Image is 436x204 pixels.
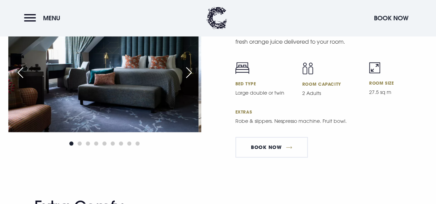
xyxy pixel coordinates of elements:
[8,6,199,132] img: Luxury-Loft-room-2025.jpg
[235,89,294,97] p: Large double or twin
[235,81,294,86] h6: Bed Type
[86,141,90,146] span: Go to slide 3
[369,62,380,73] img: Room size icon
[69,141,73,146] span: Go to slide 1
[235,137,308,158] a: Book Now
[43,14,60,22] span: Menu
[135,141,140,146] span: Go to slide 9
[235,62,249,74] img: Bed icon
[235,109,428,115] h6: Extras
[206,7,227,29] img: Clandeboye Lodge
[12,65,29,80] div: Previous slide
[302,89,361,97] p: 2 Adults
[199,6,389,132] img: Hotel in Bangor Northern Ireland
[78,141,82,146] span: Go to slide 2
[119,141,123,146] span: Go to slide 7
[235,117,377,125] p: Robe & slippers. Nespresso machine. Fruit bowl.
[94,141,98,146] span: Go to slide 4
[369,88,428,96] p: 27.5 sq m
[180,65,197,80] div: Next slide
[111,141,115,146] span: Go to slide 6
[371,11,412,25] button: Book Now
[102,141,107,146] span: Go to slide 5
[127,141,131,146] span: Go to slide 8
[369,80,428,86] h6: Room Size
[24,11,64,25] button: Menu
[302,62,313,74] img: Capacity icon
[302,81,361,87] h6: Room Capacity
